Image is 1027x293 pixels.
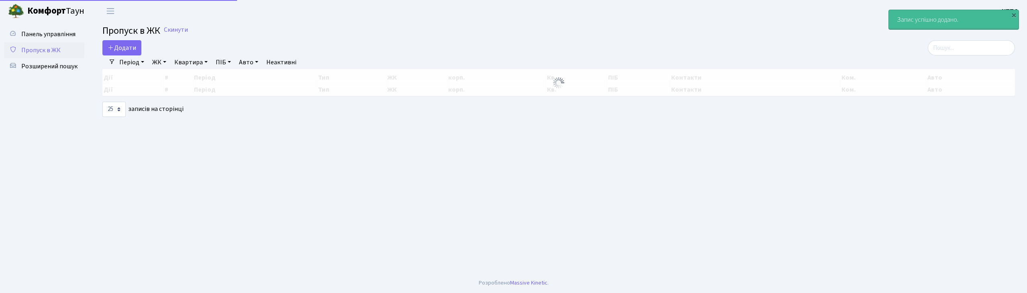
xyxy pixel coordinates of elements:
a: Скинути [164,26,188,34]
a: Період [116,55,147,69]
span: Розширений пошук [21,62,78,71]
span: Панель управління [21,30,76,39]
a: Додати [102,40,141,55]
a: Квартира [171,55,211,69]
a: ЖК [149,55,169,69]
div: Розроблено . [479,279,549,287]
div: × [1010,11,1018,19]
a: Панель управління [4,26,84,42]
button: Переключити навігацію [100,4,120,18]
a: Massive Kinetic [510,279,547,287]
a: Неактивні [263,55,300,69]
div: Запис успішно додано. [889,10,1019,29]
a: Розширений пошук [4,58,84,74]
img: Обробка... [552,76,565,89]
label: записів на сторінці [102,102,184,117]
select: записів на сторінці [102,102,126,117]
a: ПІБ [212,55,234,69]
a: КПП4 [1002,6,1017,16]
span: Пропуск в ЖК [102,24,160,38]
span: Додати [108,43,136,52]
b: Комфорт [27,4,66,17]
span: Пропуск в ЖК [21,46,61,55]
span: Таун [27,4,84,18]
a: Авто [236,55,261,69]
input: Пошук... [928,40,1015,55]
a: Пропуск в ЖК [4,42,84,58]
b: КПП4 [1002,7,1017,16]
img: logo.png [8,3,24,19]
